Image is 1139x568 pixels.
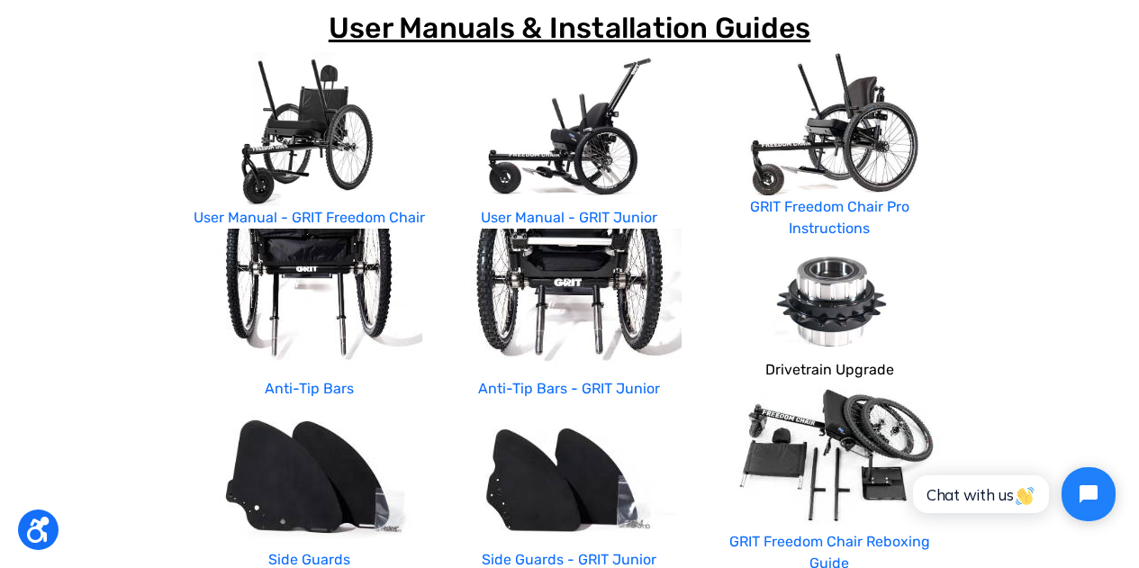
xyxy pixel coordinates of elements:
[268,551,350,568] a: Side Guards
[481,209,657,226] a: User Manual - GRIT Junior
[265,380,354,397] a: Anti-Tip Bars
[329,11,811,45] span: User Manuals & Installation Guides
[893,452,1131,536] iframe: Tidio Chat
[482,551,656,568] a: Side Guards - GRIT Junior
[750,198,909,237] a: GRIT Freedom Chair Pro Instructions
[765,361,894,378] a: Drivetrain Upgrade
[194,209,425,226] a: User Manual - GRIT Freedom Chair
[478,380,660,397] a: Anti-Tip Bars - GRIT Junior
